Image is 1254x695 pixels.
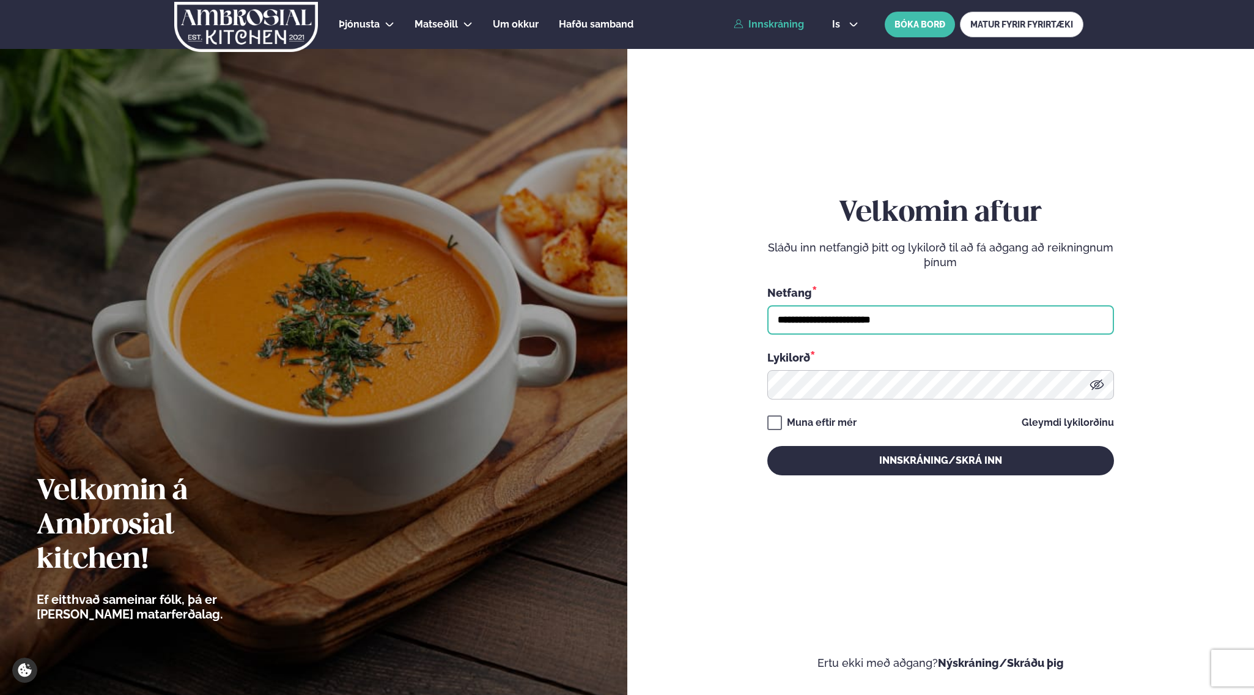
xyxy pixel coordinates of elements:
a: Nýskráning/Skráðu þig [938,656,1064,669]
a: Þjónusta [339,17,380,32]
img: logo [173,2,319,52]
button: Innskráning/Skrá inn [767,446,1114,475]
h2: Velkomin aftur [767,196,1114,231]
p: Sláðu inn netfangið þitt og lykilorð til að fá aðgang að reikningnum þínum [767,240,1114,270]
a: Innskráning [734,19,804,30]
p: Ef eitthvað sameinar fólk, þá er [PERSON_NAME] matarferðalag. [37,592,290,622]
a: Gleymdi lykilorðinu [1022,418,1114,428]
span: Hafðu samband [559,18,633,30]
p: Ertu ekki með aðgang? [664,656,1218,671]
a: Um okkur [493,17,539,32]
span: Þjónusta [339,18,380,30]
a: Matseðill [415,17,458,32]
div: Netfang [767,284,1114,300]
span: Matseðill [415,18,458,30]
span: Um okkur [493,18,539,30]
button: is [822,20,868,29]
button: BÓKA BORÐ [885,12,955,37]
a: Hafðu samband [559,17,633,32]
h2: Velkomin á Ambrosial kitchen! [37,475,290,578]
div: Lykilorð [767,349,1114,365]
a: MATUR FYRIR FYRIRTÆKI [960,12,1083,37]
a: Cookie settings [12,658,37,683]
span: is [832,20,844,29]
